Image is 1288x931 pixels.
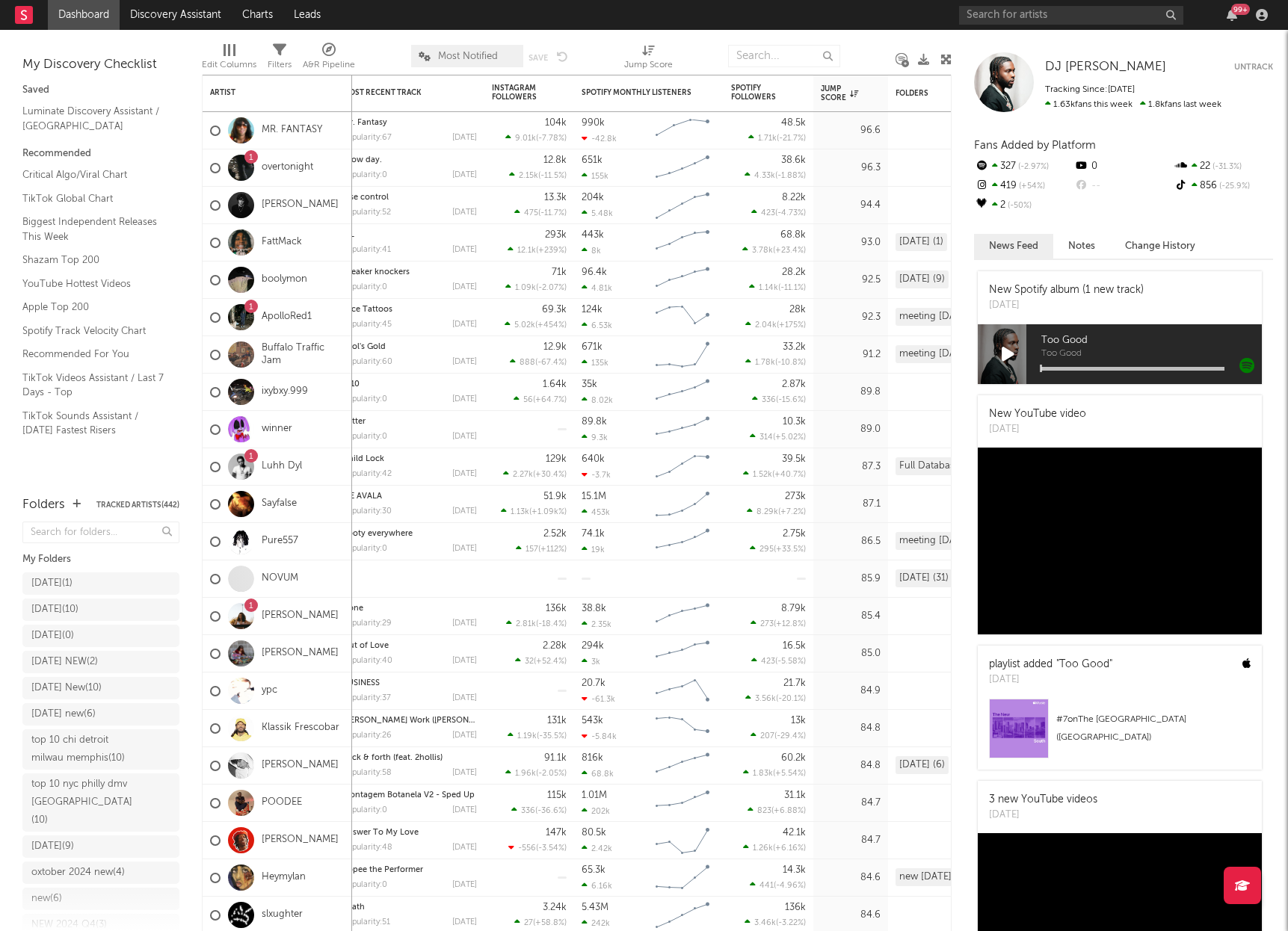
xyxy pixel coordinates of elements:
a: ME AVALA [342,492,382,501]
span: -11.7 % [540,209,564,217]
a: Luhh Dyl [262,460,302,473]
div: Artist [210,88,322,97]
div: Recommended [22,145,179,163]
div: 640k [582,454,605,464]
span: 475 [524,209,538,217]
span: 8.29k [757,508,778,516]
button: Save [529,54,548,62]
svg: Chart title [649,336,716,374]
div: ( ) [745,357,806,367]
a: lose control [342,194,389,202]
div: [DATE] [452,171,477,179]
div: 93.0 [821,234,881,252]
div: [DATE] (9) [896,270,949,288]
div: [DATE] [452,283,477,291]
div: 4.81k [582,283,612,293]
div: -3.7k [582,470,611,480]
span: 2.27k [513,471,533,479]
div: ( ) [742,245,806,255]
a: [DATE](0) [22,625,179,647]
a: [PERSON_NAME] [262,199,339,211]
div: 92.5 [821,271,881,289]
div: 8.02k [582,395,613,405]
div: 0 [1073,157,1173,176]
div: [DATE] [452,358,477,366]
span: 314 [759,433,773,442]
div: Jump Score [624,37,673,81]
div: 5.48k [582,208,613,218]
svg: Chart title [649,448,716,486]
span: 2.04k [755,321,777,330]
span: Too Good [1041,332,1262,350]
a: ypc [262,684,277,697]
a: winner [262,423,292,436]
div: 8k [582,246,601,256]
a: Popee the Performer [342,866,423,874]
div: Mr. Fantasy [342,119,477,127]
span: +54 % [1017,182,1045,191]
div: 1.64k [543,380,567,389]
svg: Chart title [649,149,716,187]
div: 135k [582,358,608,368]
span: +40.7 % [774,471,804,479]
span: -25.9 % [1217,182,1250,191]
div: [DATE] (1) [896,233,947,251]
span: -7.78 % [538,134,564,143]
div: 419 [974,176,1073,196]
span: 336 [762,396,776,404]
div: 124k [582,305,603,315]
a: booty everywhere [342,530,413,538]
div: ( ) [510,357,567,367]
span: +23.4 % [775,247,804,255]
svg: Chart title [649,411,716,448]
div: ( ) [749,282,806,292]
a: Mr. Fantasy [342,119,387,127]
div: 15.1M [582,492,606,501]
a: top 10 chi detroit milwau memphis(10) [22,729,179,770]
a: Luminate Discovery Assistant / [GEOGRAPHIC_DATA] [22,103,164,134]
div: 8.22k [782,193,806,202]
a: TikTok Videos Assistant / Last 7 Days - Top [22,370,164,400]
div: ( ) [505,282,567,292]
div: [DATE] [989,298,1144,313]
div: Child Lock [342,455,477,463]
div: Most Recent Track [342,88,455,97]
a: Answer To My Love [342,829,419,837]
div: 89.8k [582,417,607,427]
div: meeting [DATE] (12) [896,345,992,363]
div: A&R Pipeline [303,37,355,81]
div: 204k [582,193,604,202]
div: 68.8k [780,230,806,240]
a: ApolloRed1 [262,311,312,324]
a: [DATE](10) [22,598,179,621]
div: 671k [582,342,603,352]
div: ( ) [508,245,567,255]
a: [DATE](9) [22,835,179,858]
a: POODEE [262,797,302,809]
div: Fool's Gold [342,343,477,351]
div: 89.8 [821,383,881,401]
span: 1.14k [759,284,778,292]
span: -11.1 % [780,284,804,292]
span: 1.09k [515,284,536,292]
div: 327 [974,157,1073,176]
a: back & forth (feat. 2hollis) [342,754,443,762]
button: Change History [1110,234,1210,259]
a: [PERSON_NAME] Work ([PERSON_NAME]) [342,717,502,725]
div: Saved [22,81,179,99]
a: ixybxy.999 [262,386,308,398]
div: popularity: 52 [342,208,391,217]
span: -10.8 % [777,359,804,367]
span: 3.78k [752,247,773,255]
span: -2.07 % [538,284,564,292]
div: [DATE] [452,470,477,478]
div: ( ) [751,208,806,217]
div: ( ) [743,469,806,479]
div: ( ) [745,170,806,180]
div: 273k [785,492,806,501]
a: Face Tattoos [342,306,392,314]
div: Edit Columns [202,37,256,81]
div: Filters [268,37,292,81]
div: ( ) [747,507,806,516]
div: popularity: 60 [342,358,392,366]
